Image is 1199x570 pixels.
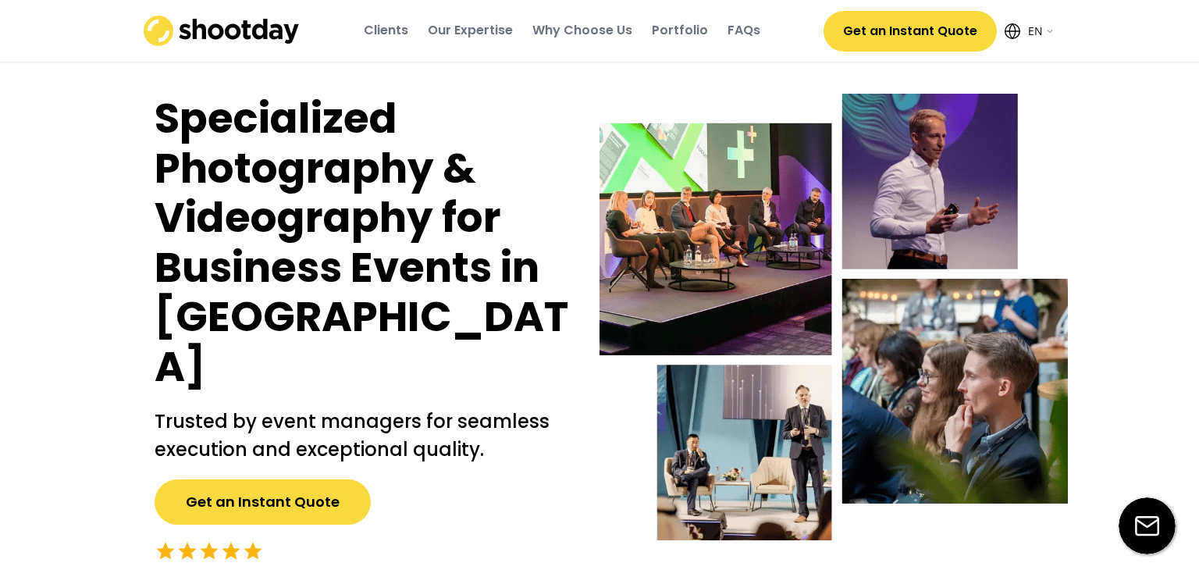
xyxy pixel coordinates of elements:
[824,11,997,52] button: Get an Instant Quote
[652,22,708,39] div: Portfolio
[532,22,632,39] div: Why Choose Us
[155,479,371,525] button: Get an Instant Quote
[1119,497,1176,554] img: email-icon%20%281%29.svg
[144,16,300,46] img: shootday_logo.png
[155,540,176,562] button: star
[198,540,220,562] button: star
[728,22,760,39] div: FAQs
[428,22,513,39] div: Our Expertise
[242,540,264,562] button: star
[155,94,568,392] h1: Specialized Photography & Videography for Business Events in [GEOGRAPHIC_DATA]
[155,408,568,464] h2: Trusted by event managers for seamless execution and exceptional quality.
[599,94,1068,540] img: Event-hero-intl%402x.webp
[364,22,408,39] div: Clients
[176,540,198,562] button: star
[1005,23,1020,39] img: Icon%20feather-globe%20%281%29.svg
[220,540,242,562] button: star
